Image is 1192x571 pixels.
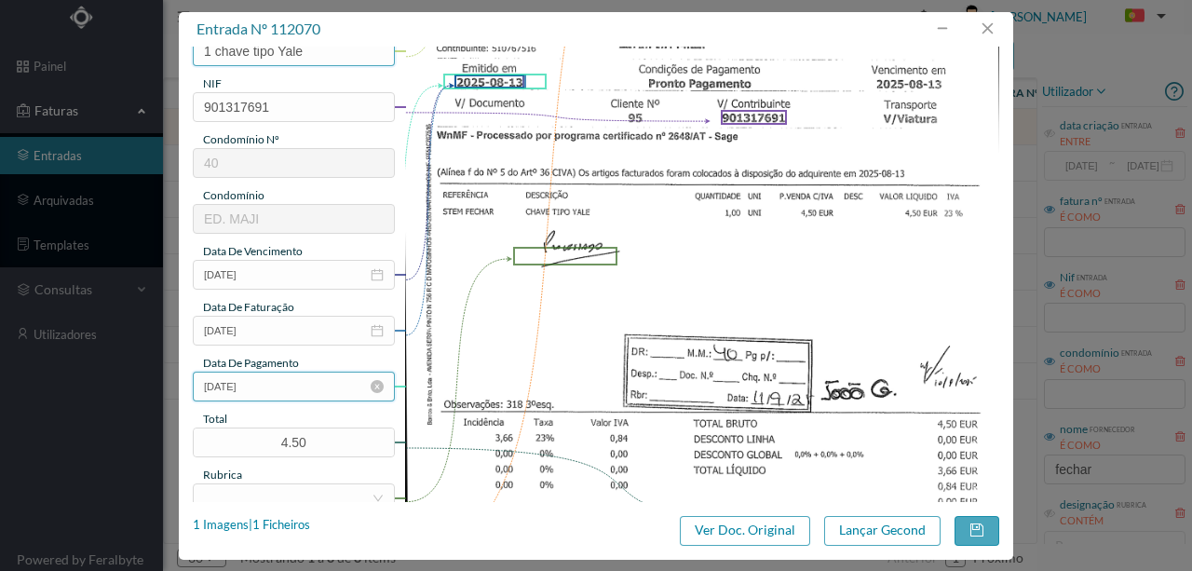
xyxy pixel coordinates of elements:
[203,412,227,426] span: total
[203,76,222,90] span: NIF
[372,493,384,504] i: icon: down
[371,324,384,337] i: icon: calendar
[196,20,320,37] span: entrada nº 112070
[824,516,941,546] button: Lançar Gecond
[680,516,810,546] button: Ver Doc. Original
[203,244,303,258] span: data de vencimento
[203,300,294,314] span: data de faturação
[193,516,310,535] div: 1 Imagens | 1 Ficheiros
[203,356,299,370] span: data de pagamento
[1110,2,1173,32] button: PT
[371,380,384,393] i: icon: close-circle
[203,468,242,482] span: rubrica
[371,268,384,281] i: icon: calendar
[203,188,264,202] span: condomínio
[203,132,279,146] span: condomínio nº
